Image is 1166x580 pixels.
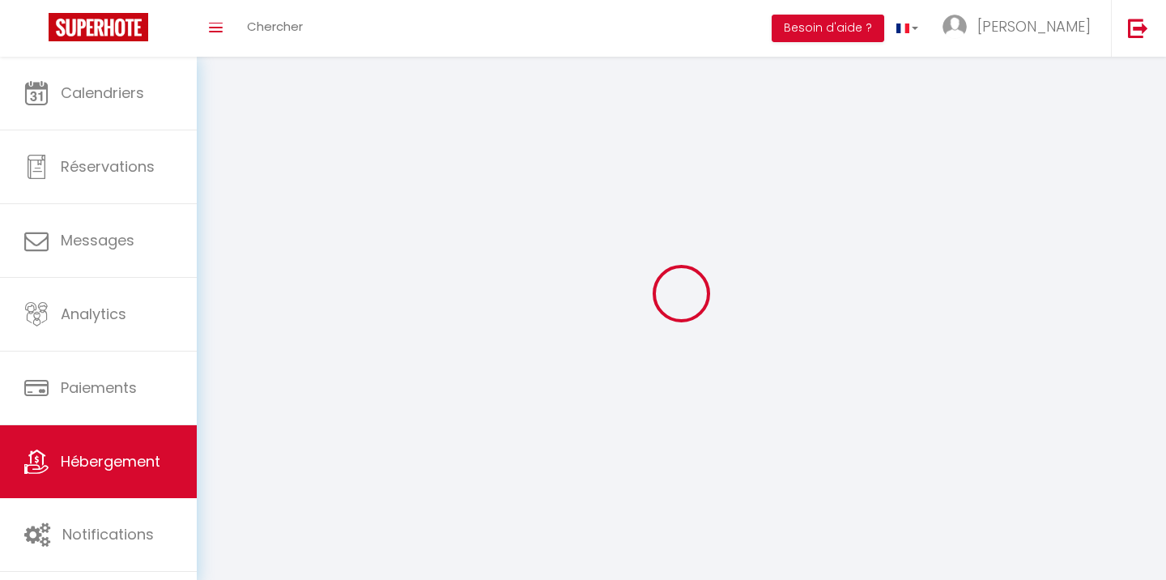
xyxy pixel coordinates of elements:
[61,156,155,177] span: Réservations
[61,230,134,250] span: Messages
[61,451,160,471] span: Hébergement
[943,15,967,39] img: ...
[49,13,148,41] img: Super Booking
[61,83,144,103] span: Calendriers
[61,304,126,324] span: Analytics
[977,16,1091,36] span: [PERSON_NAME]
[13,6,62,55] button: Open LiveChat chat widget
[772,15,884,42] button: Besoin d'aide ?
[247,18,303,35] span: Chercher
[62,524,154,544] span: Notifications
[1128,18,1148,38] img: logout
[61,377,137,398] span: Paiements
